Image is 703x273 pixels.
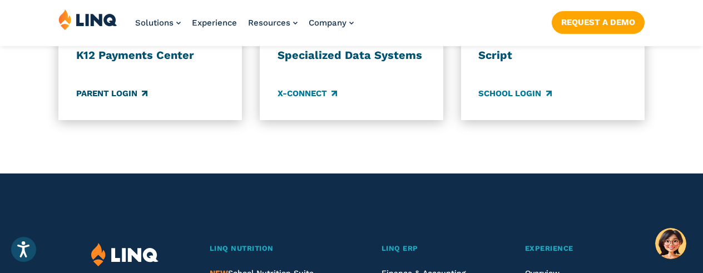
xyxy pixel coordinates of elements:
[655,228,686,259] button: Hello, have a question? Let’s chat.
[478,48,627,63] h3: Script
[76,48,225,63] h3: K12 Payments Center
[210,243,343,255] a: LINQ Nutrition
[248,18,290,28] span: Resources
[135,18,174,28] span: Solutions
[192,18,237,28] a: Experience
[278,88,337,100] a: X-Connect
[525,244,573,252] span: Experience
[76,88,147,100] a: Parent Login
[278,48,426,63] h3: Specialized Data Systems
[552,11,645,33] a: Request a Demo
[91,243,159,267] img: LINQ | K‑12 Software
[248,18,298,28] a: Resources
[210,244,274,252] span: LINQ Nutrition
[382,243,487,255] a: LINQ ERP
[552,9,645,33] nav: Button Navigation
[135,9,354,46] nav: Primary Navigation
[382,244,418,252] span: LINQ ERP
[525,243,612,255] a: Experience
[135,18,181,28] a: Solutions
[309,18,346,28] span: Company
[478,88,551,100] a: School Login
[58,9,117,30] img: LINQ | K‑12 Software
[309,18,354,28] a: Company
